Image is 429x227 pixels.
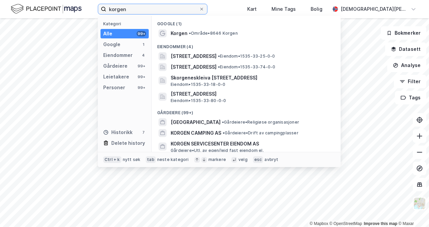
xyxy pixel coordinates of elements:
button: Datasett [385,42,426,56]
a: Mapbox [310,221,328,226]
div: markere [208,157,226,162]
span: [GEOGRAPHIC_DATA] [171,118,221,126]
button: Filter [394,75,426,88]
div: esc [253,156,263,163]
div: velg [238,157,248,162]
span: Korgen [171,29,188,37]
span: Gårdeiere • Religiøse organisasjoner [222,120,299,125]
span: Eiendom • 1535-33-74-0-0 [218,64,276,70]
a: Improve this map [364,221,397,226]
span: Gårdeiere • Drift av campingplasser [223,130,298,136]
div: avbryt [264,157,278,162]
span: Område • 8646 Korgen [189,31,238,36]
div: Gårdeiere [103,62,127,70]
img: logo.f888ab2527a4732fd821a326f86c7f29.svg [11,3,82,15]
div: 99+ [137,31,146,36]
button: Analyse [387,59,426,72]
div: 99+ [137,85,146,90]
button: Tags [395,91,426,104]
div: tab [146,156,156,163]
span: KORGEN SERVICESENTER EIENDOM AS [171,140,333,148]
div: Bolig [311,5,322,13]
div: Gårdeiere (99+) [152,105,341,117]
span: [STREET_ADDRESS] [171,90,333,98]
iframe: Chat Widget [395,195,429,227]
span: • [218,54,220,59]
div: Alle [103,30,112,38]
div: 4 [141,53,146,58]
input: Søk på adresse, matrikkel, gårdeiere, leietakere eller personer [106,4,199,14]
span: • [218,64,220,69]
div: 99+ [137,74,146,79]
span: KORGEN CAMPING AS [171,129,221,137]
button: Bokmerker [381,26,426,40]
div: Mine Tags [271,5,296,13]
div: Historikk [103,128,133,136]
div: Leietakere [103,73,129,81]
span: Eiendom • 1535-33-25-0-0 [218,54,275,59]
div: Eiendommer (4) [152,39,341,51]
span: • [189,31,191,36]
span: • [223,130,225,135]
div: Personer [103,84,125,92]
div: Ctrl + k [103,156,121,163]
div: Kategori [103,21,149,26]
div: Delete history [111,139,145,147]
div: 1 [141,42,146,47]
div: Google [103,40,120,48]
div: Kart [247,5,257,13]
div: [DEMOGRAPHIC_DATA][PERSON_NAME] [341,5,408,13]
a: OpenStreetMap [330,221,362,226]
span: Skorgeneskleiva [STREET_ADDRESS] [171,74,333,82]
span: [STREET_ADDRESS] [171,63,217,71]
div: neste kategori [157,157,189,162]
div: nytt søk [123,157,141,162]
div: 99+ [137,63,146,69]
div: Google (1) [152,16,341,28]
span: Gårdeiere • Utl. av egen/leid fast eiendom el. [171,148,264,153]
span: Eiendom • 1535-33-80-0-0 [171,98,226,103]
span: Eiendom • 1535-33-18-0-0 [171,82,225,87]
div: 7 [141,130,146,135]
div: Eiendommer [103,51,133,59]
span: • [222,120,224,125]
span: [STREET_ADDRESS] [171,52,217,60]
